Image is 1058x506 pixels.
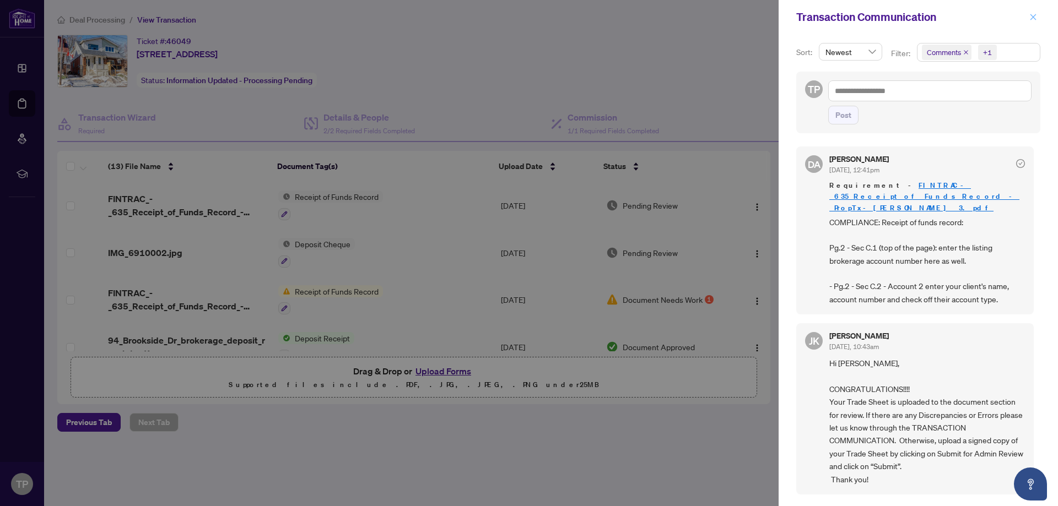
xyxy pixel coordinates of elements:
[1029,13,1037,21] span: close
[983,47,992,58] div: +1
[829,180,1025,213] span: Requirement -
[825,43,876,60] span: Newest
[829,155,889,163] h5: [PERSON_NAME]
[807,157,821,172] span: DA
[796,46,814,58] p: Sort:
[809,333,819,349] span: JK
[1014,467,1047,500] button: Open asap
[808,81,820,97] span: TP
[891,47,912,59] p: Filter:
[829,216,1025,306] span: COMPLIANCE: Receipt of funds record: Pg.2 - Sec C.1 (top of the page): enter the listing brokerag...
[829,181,1019,212] a: FINTRAC_-_635_Receipt_of_Funds_Record_-_PropTx-[PERSON_NAME] 3.pdf
[829,332,889,340] h5: [PERSON_NAME]
[796,9,1026,25] div: Transaction Communication
[922,45,971,60] span: Comments
[829,342,879,351] span: [DATE], 10:43am
[927,47,961,58] span: Comments
[829,166,879,174] span: [DATE], 12:41pm
[828,106,859,124] button: Post
[963,50,969,55] span: close
[1016,159,1025,168] span: check-circle
[829,357,1025,486] span: Hi [PERSON_NAME], CONGRATULATIONS!!!! Your Trade Sheet is uploaded to the document section for re...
